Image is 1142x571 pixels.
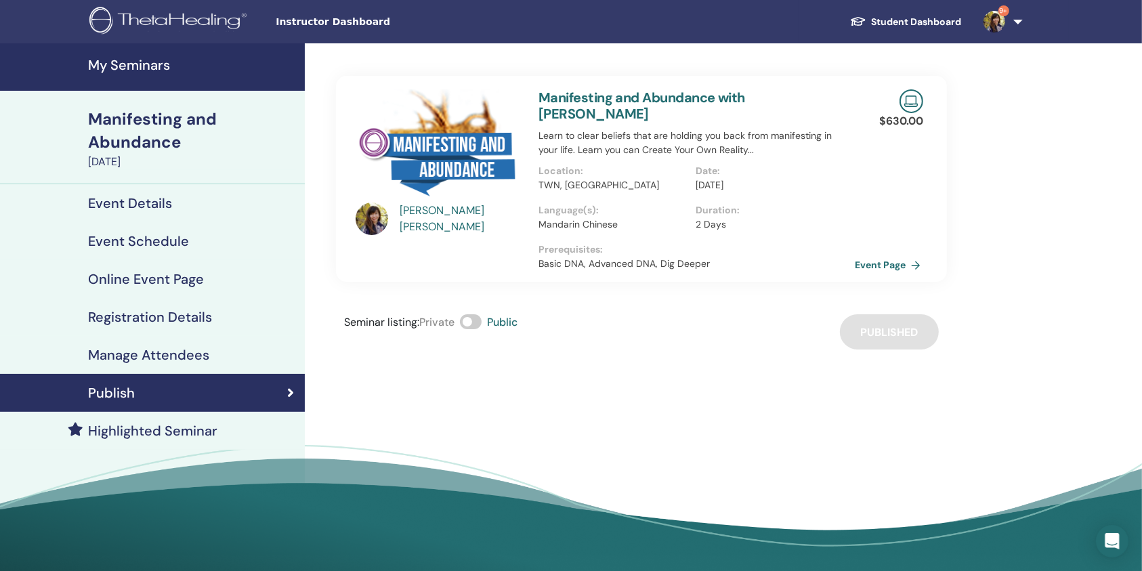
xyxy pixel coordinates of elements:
[400,203,526,235] a: [PERSON_NAME] [PERSON_NAME]
[984,11,1005,33] img: default.jpg
[1096,525,1128,557] div: Open Intercom Messenger
[487,315,517,329] span: Public
[538,164,688,178] p: Location :
[696,164,845,178] p: Date :
[89,7,251,37] img: logo.png
[839,9,973,35] a: Student Dashboard
[88,108,297,154] div: Manifesting and Abundance
[696,217,845,232] p: 2 Days
[80,108,305,170] a: Manifesting and Abundance[DATE]
[538,257,853,271] p: Basic DNA, Advanced DNA, Dig Deeper
[88,423,217,439] h4: Highlighted Seminar
[900,89,923,113] img: Live Online Seminar
[855,255,926,275] a: Event Page
[88,57,297,73] h4: My Seminars
[356,89,522,207] img: Manifesting and Abundance
[998,5,1009,16] span: 9+
[276,15,479,29] span: Instructor Dashboard
[538,242,853,257] p: Prerequisites :
[88,271,204,287] h4: Online Event Page
[88,154,297,170] div: [DATE]
[879,113,923,129] p: $ 630.00
[538,217,688,232] p: Mandarin Chinese
[88,195,172,211] h4: Event Details
[538,203,688,217] p: Language(s) :
[88,309,212,325] h4: Registration Details
[356,203,388,235] img: default.jpg
[88,347,209,363] h4: Manage Attendees
[419,315,454,329] span: Private
[344,315,419,329] span: Seminar listing :
[538,178,688,192] p: TWN, [GEOGRAPHIC_DATA]
[538,129,853,157] p: Learn to clear beliefs that are holding you back from manifesting in your life. Learn you can Cre...
[88,233,189,249] h4: Event Schedule
[696,203,845,217] p: Duration :
[538,89,745,123] a: Manifesting and Abundance with [PERSON_NAME]
[850,16,866,27] img: graduation-cap-white.svg
[88,385,135,401] h4: Publish
[696,178,845,192] p: [DATE]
